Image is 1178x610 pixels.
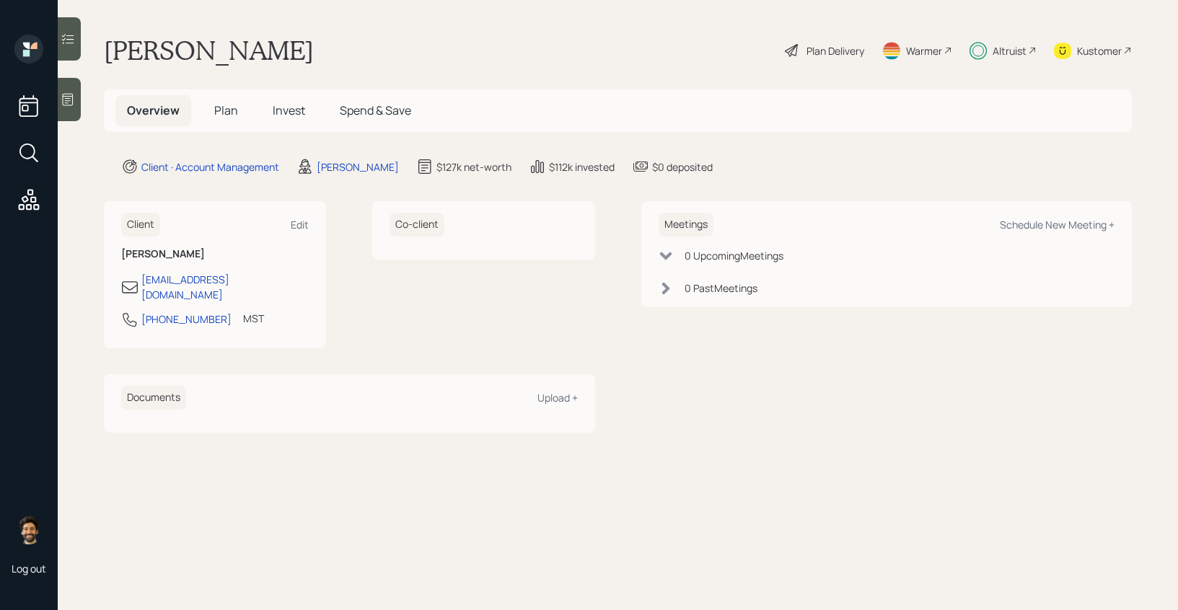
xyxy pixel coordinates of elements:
div: $127k net-worth [436,159,511,174]
h6: [PERSON_NAME] [121,248,309,260]
h6: Meetings [659,213,713,237]
div: Edit [291,218,309,231]
span: Overview [127,102,180,118]
div: 0 Upcoming Meeting s [685,248,783,263]
div: $112k invested [549,159,615,174]
div: [EMAIL_ADDRESS][DOMAIN_NAME] [141,272,309,302]
div: Warmer [906,43,942,58]
div: [PHONE_NUMBER] [141,311,232,327]
div: Plan Delivery [806,43,864,58]
div: MST [243,311,264,326]
h6: Documents [121,386,186,410]
div: 0 Past Meeting s [685,280,757,296]
h1: [PERSON_NAME] [104,35,314,66]
div: [PERSON_NAME] [317,159,399,174]
div: Altruist [993,43,1027,58]
h6: Client [121,213,160,237]
h6: Co-client [390,213,444,237]
div: Client · Account Management [141,159,279,174]
img: eric-schwartz-headshot.png [14,516,43,544]
span: Invest [273,102,305,118]
span: Spend & Save [340,102,411,118]
div: Kustomer [1077,43,1122,58]
div: Schedule New Meeting + [1000,218,1115,231]
span: Plan [214,102,238,118]
div: Upload + [537,391,578,405]
div: $0 deposited [652,159,713,174]
div: Log out [12,562,46,575]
